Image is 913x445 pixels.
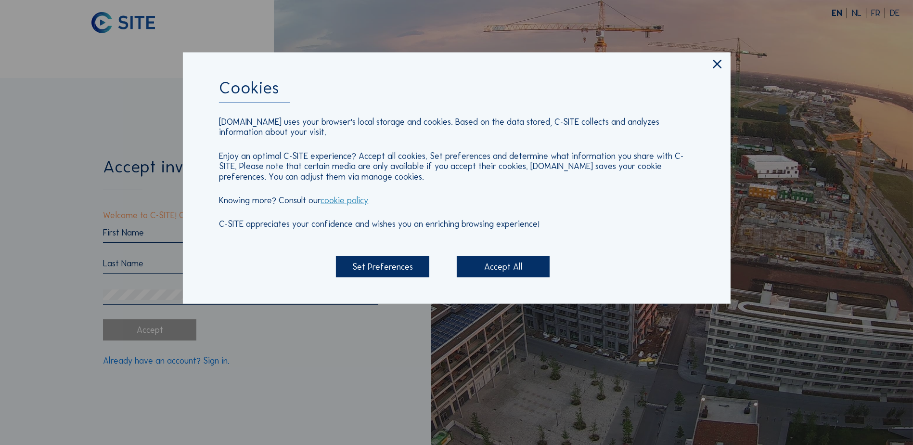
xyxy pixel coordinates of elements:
[219,79,694,103] div: Cookies
[219,219,694,230] p: C-SITE appreciates your confidence and wishes you an enriching browsing experience!
[336,256,429,277] div: Set Preferences
[219,196,694,206] p: Knowing more? Consult our
[219,151,694,182] p: Enjoy an optimal C-SITE experience? Accept all cookies. Set preferences and determine what inform...
[219,117,694,137] p: [DOMAIN_NAME] uses your browser's local storage and cookies. Based on the data stored, C-SITE col...
[321,195,368,206] a: cookie policy
[457,256,550,277] div: Accept All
